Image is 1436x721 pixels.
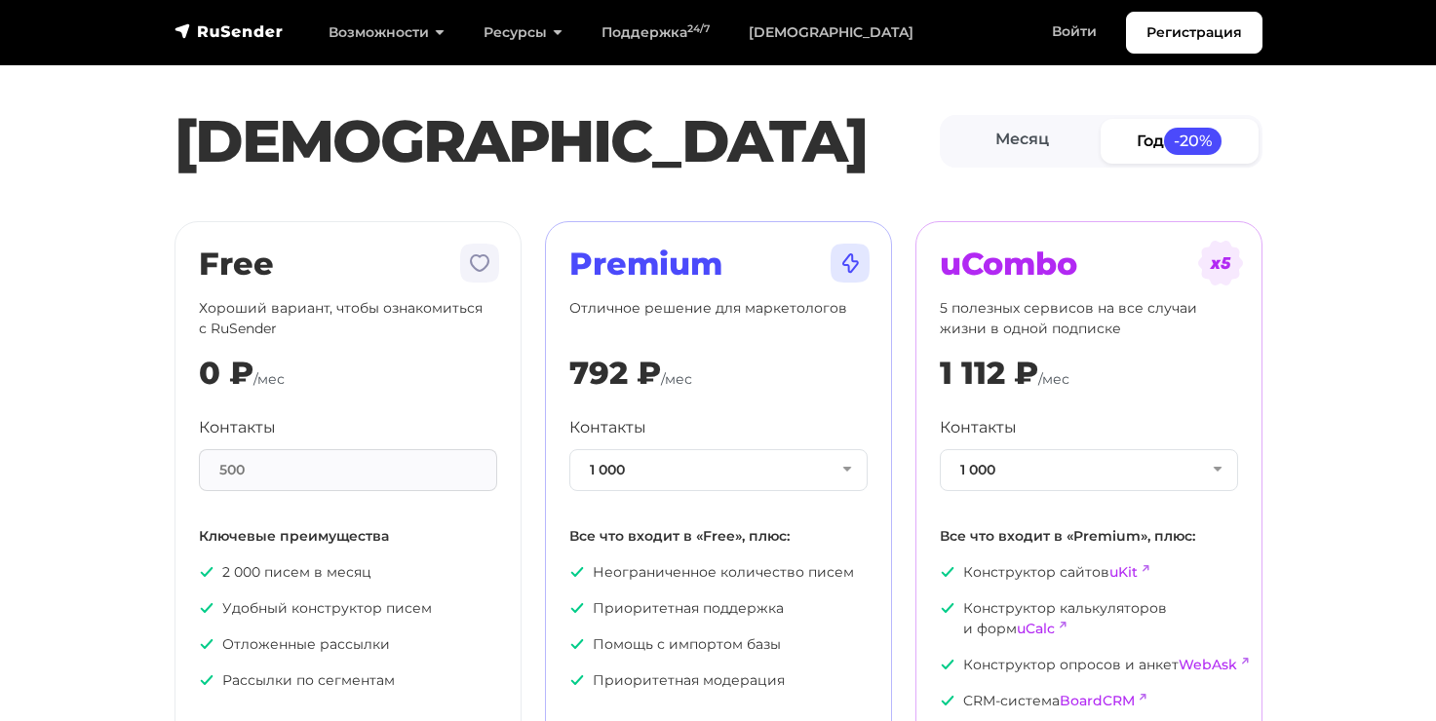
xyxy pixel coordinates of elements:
[569,598,868,619] p: Приоритетная поддержка
[940,657,955,672] img: icon-ok.svg
[940,600,955,616] img: icon-ok.svg
[940,526,1238,547] p: Все что входит в «Premium», плюс:
[199,298,497,339] p: Хороший вариант, чтобы ознакомиться с RuSender
[940,355,1038,392] div: 1 112 ₽
[569,562,868,583] p: Неограниченное количество писем
[569,298,868,339] p: Отличное решение для маркетологов
[1126,12,1262,54] a: Регистрация
[1164,128,1223,154] span: -20%
[199,634,497,655] p: Отложенные рассылки
[1197,240,1244,286] img: tarif-ucombo.svg
[940,449,1238,491] button: 1 000
[253,370,285,388] span: /мес
[199,416,276,439] label: Контакты
[944,119,1102,163] a: Месяц
[569,672,585,688] img: icon-ok.svg
[569,355,661,392] div: 792 ₽
[569,564,585,580] img: icon-ok.svg
[569,449,868,491] button: 1 000
[199,564,214,580] img: icon-ok.svg
[569,246,868,283] h2: Premium
[456,240,503,286] img: tarif-free.svg
[199,600,214,616] img: icon-ok.svg
[309,13,464,53] a: Возможности
[569,526,868,547] p: Все что входит в «Free», плюс:
[582,13,729,53] a: Поддержка24/7
[1179,656,1237,673] a: WebAsk
[199,670,497,691] p: Рассылки по сегментам
[1017,620,1055,637] a: uCalc
[940,598,1238,639] p: Конструктор калькуляторов и форм
[661,370,692,388] span: /мес
[569,600,585,616] img: icon-ok.svg
[940,562,1238,583] p: Конструктор сайтов
[1032,12,1116,52] a: Войти
[199,598,497,619] p: Удобный конструктор писем
[199,672,214,688] img: icon-ok.svg
[569,636,585,652] img: icon-ok.svg
[175,21,284,41] img: RuSender
[175,106,940,176] h1: [DEMOGRAPHIC_DATA]
[1060,692,1135,709] a: BoardCRM
[687,22,710,35] sup: 24/7
[199,562,497,583] p: 2 000 писем в месяц
[940,655,1238,675] p: Конструктор опросов и анкет
[1038,370,1069,388] span: /мес
[940,298,1238,339] p: 5 полезных сервисов на все случаи жизни в одной подписке
[827,240,873,286] img: tarif-premium.svg
[940,246,1238,283] h2: uCombo
[569,634,868,655] p: Помощь с импортом базы
[940,693,955,708] img: icon-ok.svg
[729,13,933,53] a: [DEMOGRAPHIC_DATA]
[940,416,1017,439] label: Контакты
[940,691,1238,711] p: CRM-система
[1101,119,1259,163] a: Год
[1109,563,1138,581] a: uKit
[464,13,582,53] a: Ресурсы
[199,246,497,283] h2: Free
[940,564,955,580] img: icon-ok.svg
[569,670,868,691] p: Приоритетная модерация
[199,355,253,392] div: 0 ₽
[569,416,646,439] label: Контакты
[199,636,214,652] img: icon-ok.svg
[199,526,497,547] p: Ключевые преимущества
